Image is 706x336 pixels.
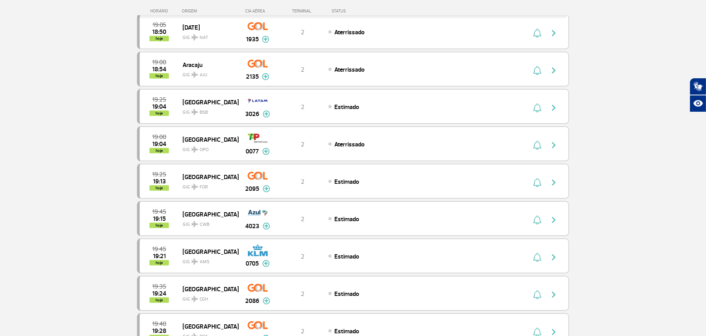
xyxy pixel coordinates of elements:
span: Estimado [334,253,359,260]
span: 2 [301,141,304,148]
img: sino-painel-voo.svg [533,141,541,150]
img: destiny_airplane.svg [191,184,198,190]
span: [GEOGRAPHIC_DATA] [183,284,232,294]
img: seta-direita-painel-voo.svg [549,178,558,187]
img: mais-info-painel-voo.svg [262,73,269,80]
div: CIA AÉREA [238,9,277,14]
span: 1935 [246,35,259,44]
span: CWB [200,221,209,228]
span: GIG [183,292,232,303]
span: hoje [149,297,169,303]
span: OPO [200,146,209,153]
span: 3026 [246,109,260,119]
span: BSB [200,109,208,116]
img: seta-direita-painel-voo.svg [549,66,558,75]
span: 2025-08-25 19:45:00 [152,246,166,252]
span: 2 [301,178,304,186]
img: destiny_airplane.svg [191,34,198,40]
span: hoje [149,260,169,266]
div: HORÁRIO [139,9,182,14]
span: 2135 [246,72,259,81]
span: hoje [149,73,169,79]
span: 2025-08-25 19:13:00 [153,179,166,184]
span: [GEOGRAPHIC_DATA] [183,321,232,331]
span: GIG [183,142,232,153]
div: Plugin de acessibilidade da Hand Talk. [690,78,706,112]
span: hoje [149,36,169,41]
span: GIG [183,67,232,79]
img: seta-direita-painel-voo.svg [549,103,558,113]
span: 2025-08-25 18:54:43 [152,67,166,72]
span: 2025-08-25 19:25:00 [152,97,166,102]
img: sino-painel-voo.svg [533,28,541,38]
span: 0077 [246,147,259,156]
img: seta-direita-painel-voo.svg [549,215,558,225]
span: 0705 [246,259,259,268]
span: [DATE] [183,22,232,32]
img: destiny_airplane.svg [191,296,198,302]
span: 4023 [246,222,260,231]
img: destiny_airplane.svg [191,221,198,227]
span: [GEOGRAPHIC_DATA] [183,172,232,182]
span: 2086 [246,296,260,306]
span: [GEOGRAPHIC_DATA] [183,134,232,144]
span: FOR [200,184,208,191]
div: STATUS [328,9,391,14]
span: Estimado [334,103,359,111]
span: hoje [149,223,169,228]
span: NAT [200,34,208,41]
img: mais-info-painel-voo.svg [263,111,270,118]
span: 2 [301,253,304,260]
span: 2025-08-25 19:05:00 [153,22,166,28]
span: [GEOGRAPHIC_DATA] [183,246,232,257]
span: Estimado [334,290,359,298]
span: 2025-08-25 19:21:00 [153,253,166,259]
button: Abrir recursos assistivos. [690,95,706,112]
img: sino-painel-voo.svg [533,103,541,113]
span: 2025-08-25 18:50:54 [152,29,166,35]
span: Aracaju [183,60,232,70]
span: GIG [183,217,232,228]
span: 2025-08-25 19:25:00 [152,172,166,177]
span: 2 [301,28,304,36]
div: ORIGEM [182,9,239,14]
img: mais-info-painel-voo.svg [262,148,270,155]
span: AJU [200,72,207,79]
span: 2 [301,327,304,335]
span: GIG [183,179,232,191]
span: Aterrissado [334,28,365,36]
span: 2025-08-25 19:24:00 [152,291,166,296]
img: mais-info-painel-voo.svg [262,36,269,43]
span: 2 [301,103,304,111]
span: 2025-08-25 19:00:00 [152,60,166,65]
span: 2025-08-25 19:04:00 [152,104,166,109]
img: mais-info-painel-voo.svg [263,297,270,304]
img: sino-painel-voo.svg [533,253,541,262]
button: Abrir tradutor de língua de sinais. [690,78,706,95]
span: 2025-08-25 19:15:00 [153,216,166,222]
span: GIG [183,105,232,116]
img: seta-direita-painel-voo.svg [549,28,558,38]
img: destiny_airplane.svg [191,259,198,265]
img: mais-info-painel-voo.svg [263,223,270,230]
span: 2025-08-25 19:35:00 [152,284,166,289]
img: seta-direita-painel-voo.svg [549,141,558,150]
img: seta-direita-painel-voo.svg [549,290,558,299]
span: 2 [301,215,304,223]
span: Estimado [334,215,359,223]
img: sino-painel-voo.svg [533,290,541,299]
span: 2025-08-25 19:04:00 [152,141,166,147]
span: 2095 [246,184,260,194]
img: destiny_airplane.svg [191,146,198,153]
span: 2025-08-25 19:28:00 [152,328,166,334]
span: hoje [149,111,169,116]
span: Aterrissado [334,66,365,74]
span: hoje [149,185,169,191]
span: AMS [200,259,209,266]
span: GIG [183,30,232,41]
span: 2 [301,66,304,74]
span: Estimado [334,178,359,186]
span: hoje [149,148,169,153]
span: CGH [200,296,208,303]
div: TERMINAL [277,9,328,14]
